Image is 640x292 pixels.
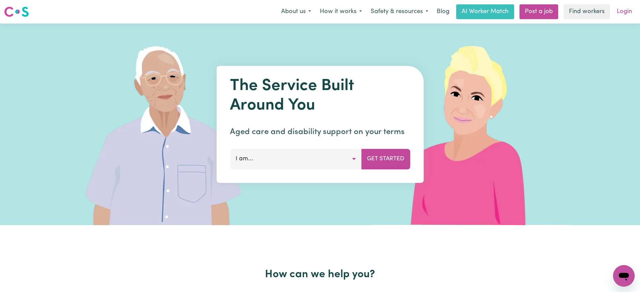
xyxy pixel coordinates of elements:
a: Login [613,4,636,19]
button: I am... [230,149,362,169]
button: Get Started [361,149,410,169]
a: Post a job [519,4,558,19]
a: Find workers [564,4,610,19]
button: Safety & resources [366,5,433,19]
p: Aged care and disability support on your terms [230,126,410,138]
a: Blog [433,4,453,19]
img: Careseekers logo [4,6,29,18]
h1: The Service Built Around You [230,77,410,115]
h2: How can we help you? [102,268,538,281]
a: AI Worker Match [456,4,514,19]
iframe: Button to launch messaging window [613,265,635,287]
button: About us [277,5,315,19]
button: How it works [315,5,366,19]
a: Careseekers logo [4,4,29,19]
